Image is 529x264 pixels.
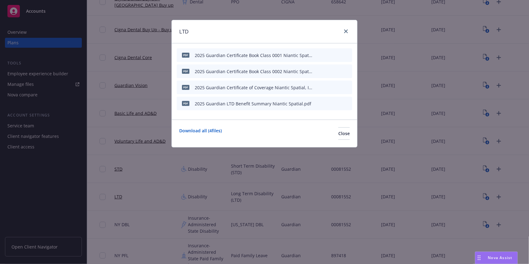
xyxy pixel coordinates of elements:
button: archive file [345,84,350,91]
span: Close [338,130,350,136]
div: 2025 Guardian Certificate of Coverage Niantic Spatial, Inc.pdf [195,84,313,91]
h1: LTD [179,28,189,36]
button: download file [324,84,329,91]
button: Close [338,127,350,140]
button: Nova Assist [475,252,518,264]
div: 2025 Guardian LTD Benefit Summary Niantic Spatial.pdf [195,100,311,107]
button: download file [324,68,329,75]
button: archive file [345,52,350,59]
button: download file [324,52,329,59]
button: preview file [334,100,340,107]
span: pdf [182,69,189,73]
button: archive file [345,68,350,75]
span: pdf [182,101,189,106]
a: close [342,28,350,35]
div: 2025 Guardian Certificate Book Class 0001 Niantic Spatial, Inc.pdf [195,52,313,59]
span: pdf [182,53,189,57]
div: Drag to move [475,252,483,264]
button: download file [324,100,329,107]
button: preview file [334,68,340,75]
button: archive file [345,100,350,107]
button: preview file [334,84,340,91]
a: Download all ( 4 files) [179,127,222,140]
div: 2025 Guardian Certificate Book Class 0002 Niantic Spatial, Inc.pdf [195,68,313,75]
button: preview file [334,52,340,59]
span: pdf [182,85,189,90]
span: Nova Assist [488,255,513,260]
